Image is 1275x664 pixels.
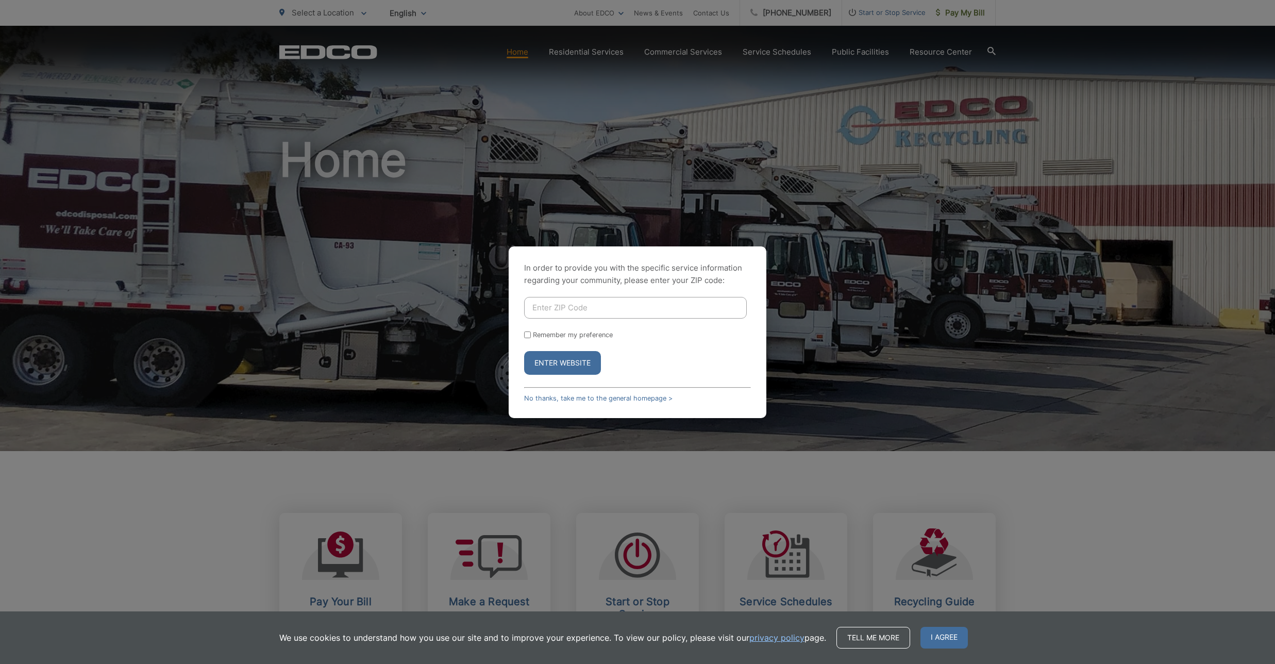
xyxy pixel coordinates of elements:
a: Tell me more [836,627,910,649]
button: Enter Website [524,351,601,375]
input: Enter ZIP Code [524,297,747,319]
p: In order to provide you with the specific service information regarding your community, please en... [524,262,751,287]
a: privacy policy [749,632,804,644]
label: Remember my preference [533,331,613,339]
span: I agree [920,627,968,649]
p: We use cookies to understand how you use our site and to improve your experience. To view our pol... [279,632,826,644]
a: No thanks, take me to the general homepage > [524,394,673,402]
